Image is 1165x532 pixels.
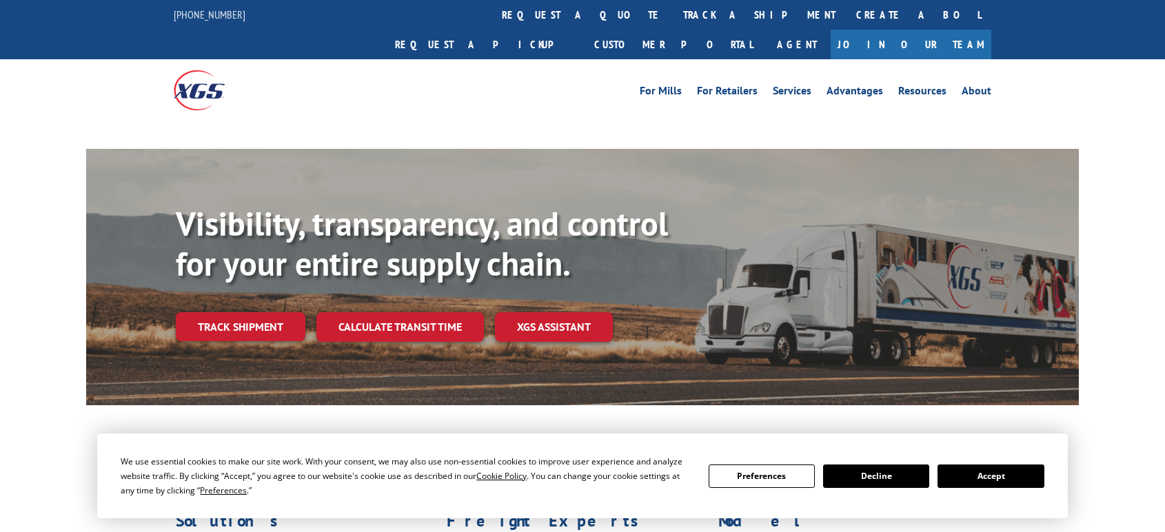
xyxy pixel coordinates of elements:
[827,85,883,101] a: Advantages
[709,464,815,488] button: Preferences
[97,433,1068,518] div: Cookie Consent Prompt
[385,30,584,59] a: Request a pickup
[831,30,991,59] a: Join Our Team
[773,85,811,101] a: Services
[697,85,758,101] a: For Retailers
[200,484,247,496] span: Preferences
[174,8,245,21] a: [PHONE_NUMBER]
[121,454,691,498] div: We use essential cookies to make our site work. With your consent, we may also use non-essential ...
[316,312,484,342] a: Calculate transit time
[763,30,831,59] a: Agent
[898,85,946,101] a: Resources
[938,464,1044,488] button: Accept
[476,470,527,482] span: Cookie Policy
[823,464,929,488] button: Decline
[584,30,763,59] a: Customer Portal
[176,312,305,341] a: Track shipment
[640,85,682,101] a: For Mills
[962,85,991,101] a: About
[495,312,613,342] a: XGS ASSISTANT
[176,202,668,285] b: Visibility, transparency, and control for your entire supply chain.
